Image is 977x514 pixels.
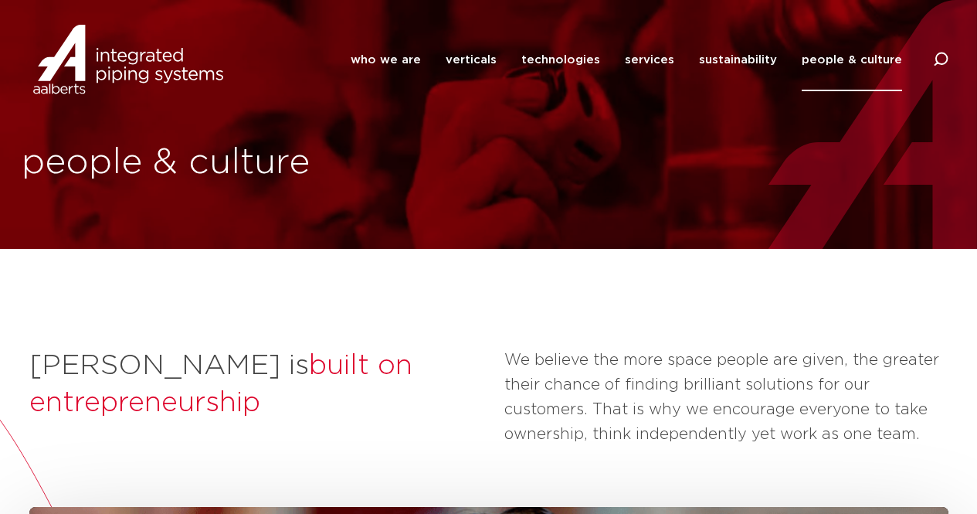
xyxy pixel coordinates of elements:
[446,29,497,91] a: verticals
[625,29,674,91] a: services
[504,348,948,447] p: We believe the more space people are given, the greater their chance of finding brilliant solutio...
[29,348,489,422] h2: [PERSON_NAME] is
[521,29,600,91] a: technologies
[22,138,481,188] h1: people & culture
[802,29,902,91] a: people & culture
[29,352,412,417] span: built on entrepreneurship
[699,29,777,91] a: sustainability
[351,29,421,91] a: who we are
[351,29,902,91] nav: Menu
